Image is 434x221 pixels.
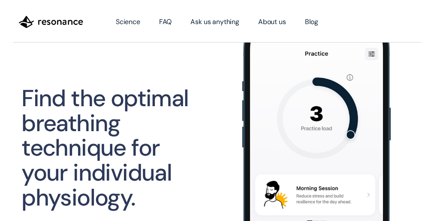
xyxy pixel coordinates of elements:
a: Ask us anything [181,10,249,34]
a: home [13,9,89,35]
h1: Find the optimal breathing technique for your individual physiology. [21,86,205,210]
a: FAQ [150,10,181,34]
a: About us [249,10,295,34]
a: Science [106,10,150,34]
a: Blog [295,10,328,34]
